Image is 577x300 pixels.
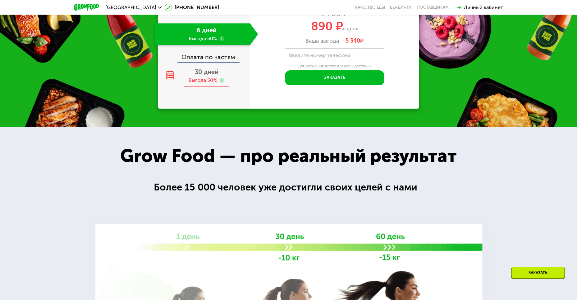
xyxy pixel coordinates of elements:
span: в день [343,26,358,31]
a: Вендинги [390,5,412,10]
div: Оплата по частям [159,48,250,62]
div: Более 15 000 человек уже достигли своих целей с нами [154,180,423,195]
div: Для уточнения деталей заказа и доставки [285,64,384,69]
div: поставщикам [417,5,449,10]
span: 890 ₽ [311,19,343,33]
a: [PHONE_NUMBER] [165,4,219,11]
span: [GEOGRAPHIC_DATA] [105,5,156,10]
div: 1 780 ₽ [250,10,419,17]
div: Личный кабинет [464,4,503,11]
div: Ваша выгода — [250,38,419,45]
span: 30 дней [195,68,218,76]
a: Качество еды [355,5,385,10]
div: Заказать [511,267,565,279]
div: Выгода 50% [189,77,217,84]
label: Введите номер телефона [289,54,350,57]
span: ₽ [346,38,364,45]
div: Grow Food — про реальный результат [107,142,470,170]
span: 5 340 [346,37,360,44]
button: Заказать [285,70,384,85]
